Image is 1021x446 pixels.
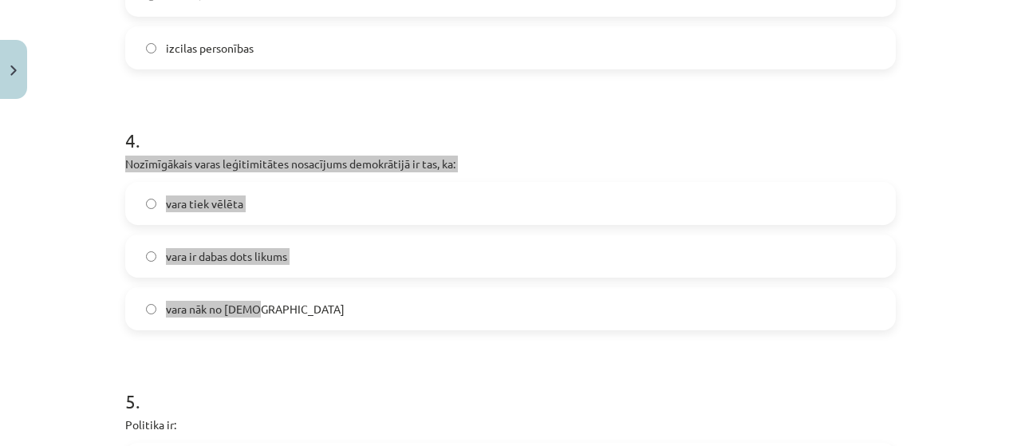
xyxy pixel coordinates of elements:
input: izcilas personības [146,43,156,53]
h1: 4 . [125,101,896,151]
input: vara tiek vēlēta [146,199,156,209]
span: izcilas personības [166,40,254,57]
input: vara ir dabas dots likums [146,251,156,262]
p: Politika ir: [125,416,896,433]
img: icon-close-lesson-0947bae3869378f0d4975bcd49f059093ad1ed9edebbc8119c70593378902aed.svg [10,65,17,76]
span: vara tiek vēlēta [166,195,243,212]
h1: 5 . [125,362,896,412]
p: Nozīmīgākais varas leģitimitātes nosacījums demokrātijā ir tas, ka: [125,156,896,172]
span: vara ir dabas dots likums [166,248,287,265]
span: vara nāk no [DEMOGRAPHIC_DATA] [166,301,345,318]
input: vara nāk no [DEMOGRAPHIC_DATA] [146,304,156,314]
